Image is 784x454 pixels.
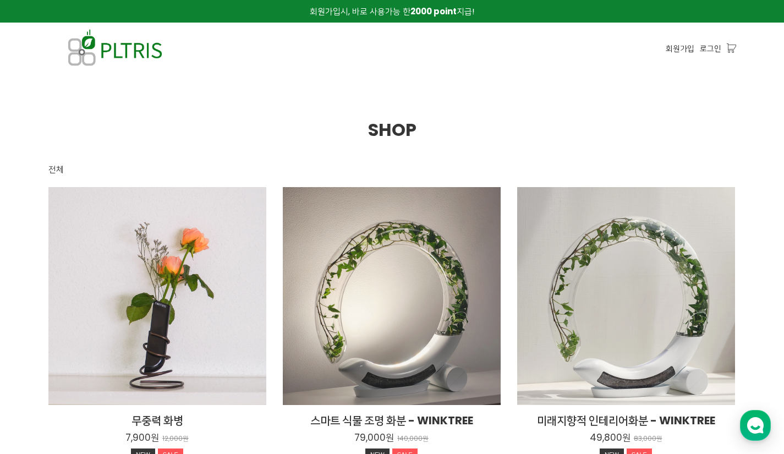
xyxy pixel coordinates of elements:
[283,413,501,428] h2: 스마트 식물 조명 화분 - WINKTREE
[368,117,416,142] span: SHOP
[590,431,631,444] p: 49,800원
[354,431,394,444] p: 79,000원
[634,435,662,443] p: 83,000원
[48,413,266,428] h2: 무중력 화병
[48,163,64,176] div: 전체
[162,435,189,443] p: 12,000원
[700,42,721,54] a: 로그인
[666,42,694,54] a: 회원가입
[517,413,735,428] h2: 미래지향적 인테리어화분 - WINKTREE
[125,431,159,444] p: 7,900원
[310,6,474,17] span: 회원가입시, 바로 사용가능 한 지급!
[410,6,457,17] strong: 2000 point
[397,435,429,443] p: 140,000원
